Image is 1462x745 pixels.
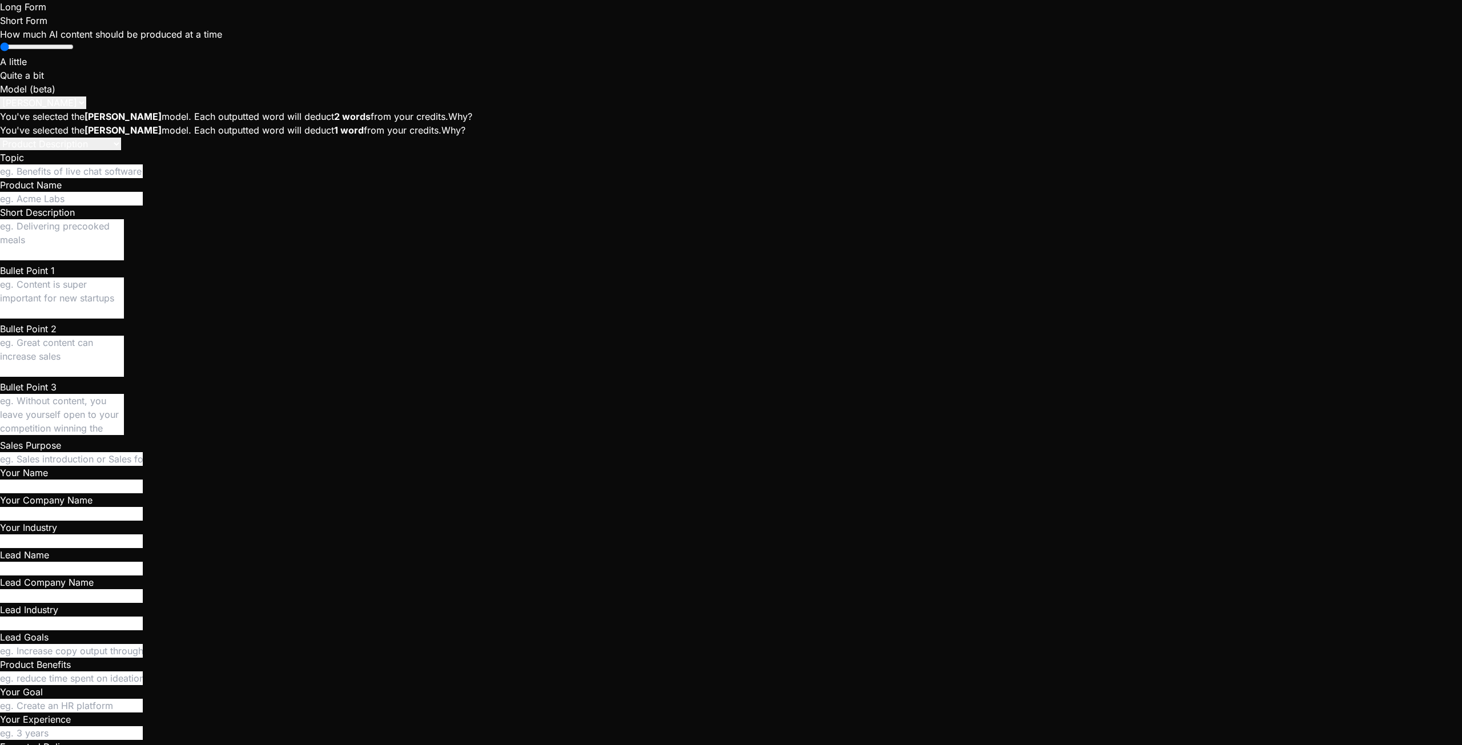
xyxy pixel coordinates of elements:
[334,111,371,122] strong: 2 words
[448,111,472,122] a: Why?
[85,111,162,122] strong: [PERSON_NAME]
[441,124,465,136] a: Why?
[85,124,162,136] strong: [PERSON_NAME]
[334,124,364,136] strong: 1 word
